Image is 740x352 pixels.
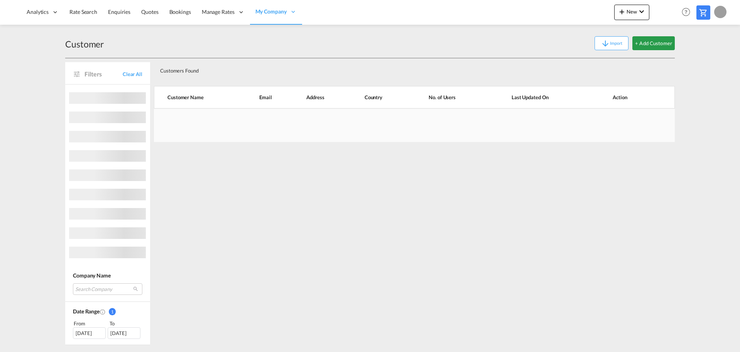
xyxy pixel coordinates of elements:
[84,70,123,78] span: Filters
[593,86,675,108] th: Action
[108,8,130,15] span: Enquiries
[679,5,693,19] span: Help
[73,308,100,315] span: Date Range
[293,86,351,108] th: Address
[409,86,492,108] th: No. of Users
[73,320,107,327] div: From
[73,272,111,279] span: Company Name
[65,38,104,50] div: Customer
[109,308,116,315] span: 1
[614,5,649,20] button: icon-plus 400-fgNewicon-chevron-down
[601,39,610,48] md-icon: icon-arrow-down
[73,327,106,339] div: [DATE]
[617,7,627,16] md-icon: icon-plus 400-fg
[595,36,628,50] button: icon-arrow-downImport
[169,8,191,15] span: Bookings
[154,86,246,108] th: Customer Name
[492,86,593,108] th: Last Updated On
[73,320,142,339] span: From To [DATE][DATE]
[123,71,142,78] span: Clear All
[255,8,287,15] span: My Company
[100,309,106,315] md-icon: Created On
[679,5,696,19] div: Help
[141,8,158,15] span: Quotes
[351,86,409,108] th: Country
[632,36,675,50] button: + Add Customer
[108,327,140,339] div: [DATE]
[617,8,646,15] span: New
[27,8,49,16] span: Analytics
[109,320,143,327] div: To
[202,8,235,16] span: Manage Rates
[69,8,97,15] span: Rate Search
[157,61,620,77] div: Customers Found
[246,86,293,108] th: Email
[637,7,646,16] md-icon: icon-chevron-down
